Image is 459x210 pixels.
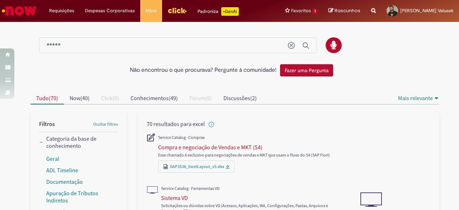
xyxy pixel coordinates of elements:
[167,5,187,16] img: click_logo_yellow_360x200.png
[198,7,239,16] div: Padroniza
[291,7,311,14] span: Favoritos
[312,8,318,14] span: 1
[85,7,135,14] span: Despesas Corporativas
[130,67,276,74] h2: Não encontrou o que procurava? Pergunte à comunidade!
[146,7,157,14] span: More
[328,8,360,14] a: Rascunhos
[280,64,333,76] button: Fazer uma Pergunta
[400,8,454,14] span: [PERSON_NAME] Valusek
[221,7,239,16] p: +GenAi
[1,4,38,18] img: ServiceNow
[49,7,74,14] span: Requisições
[335,7,360,14] span: Rascunhos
